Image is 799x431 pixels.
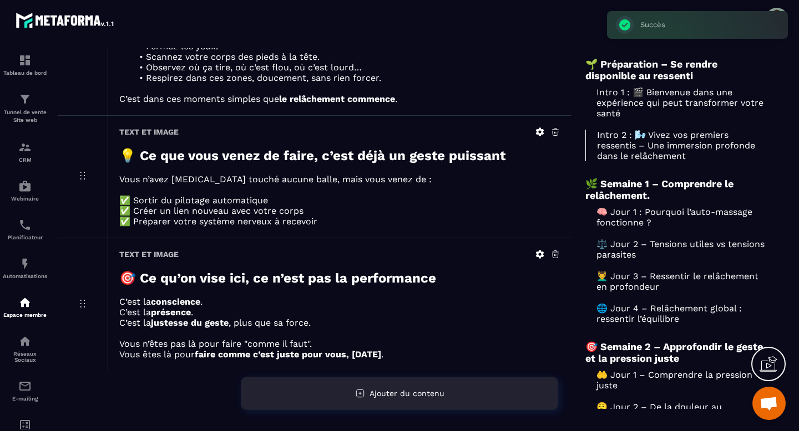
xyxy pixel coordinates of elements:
strong: présence [151,307,191,317]
h6: Text et image [119,127,179,136]
a: emailemailE-mailing [3,371,47,410]
p: Webinaire [3,196,47,202]
p: Réseaux Sociaux [3,351,47,363]
a: automationsautomationsAutomatisations [3,249,47,288]
p: C’est dans ces moments simples que . [119,94,560,104]
strong: justesse du geste [151,317,229,328]
a: schedulerschedulerPlanificateur [3,210,47,249]
img: automations [18,296,32,309]
p: Vous êtes là pour . [119,349,560,360]
a: social-networksocial-networkRéseaux Sociaux [3,326,47,371]
h6: Text et image [119,250,179,259]
a: automationsautomationsWebinaire [3,171,47,210]
img: automations [18,257,32,270]
p: Automatisations [3,273,47,279]
strong: faire comme c’est juste pour vous, [DATE] [195,349,381,360]
div: Ouvrir le chat [752,387,786,420]
p: Tableau de bord [3,70,47,76]
strong: 🎯 Ce qu’on vise ici, ce n’est pas la performance [119,270,436,286]
img: logo [16,10,115,30]
p: C’est la , plus que sa force. [119,317,560,328]
p: C’est la . [119,296,560,307]
img: social-network [18,335,32,348]
a: 🤲 Jour 1 – Comprendre la pression juste [585,370,768,391]
p: ✅ Sortir du pilotage automatique [119,195,560,206]
img: formation [18,141,32,154]
strong: 💡 Ce que vous venez de faire, c’est déjà un geste puissant [119,148,505,163]
a: formationformationTableau de bord [3,45,47,84]
a: 💆‍♂️ Jour 3 – Ressentir le relâchement en profondeur [585,271,768,292]
a: Intro 1 : 🎬 Bienvenue dans une expérience qui peut transformer votre santé [585,87,768,119]
a: ⚖️ Jour 2 – Tensions utiles vs tensions parasites [585,239,768,260]
p: Planificateur [3,234,47,240]
p: Tunnel de vente Site web [3,109,47,124]
a: formationformationCRM [3,132,47,171]
a: Intro 2 : 🌬️ Vivez vos premiers ressentis – Une immersion profonde dans le relâchement [585,130,768,161]
p: E-mailing [3,396,47,402]
a: 😮‍💨 Jour 2 – De la douleur au relâchement [585,402,768,423]
img: automations [18,179,32,193]
strong: le relâchement commence [279,94,395,104]
a: formationformationTunnel de vente Site web [3,84,47,132]
img: formation [18,93,32,106]
a: 🌐 Jour 4 – Relâchement global : ressentir l’équilibre [585,303,768,324]
h6: 🌱 Préparation – Se rendre disponible au ressenti [585,58,768,81]
h6: 🌿 Semaine 1 – Comprendre le relâchement. [585,178,768,201]
h6: 🎯 Semaine 2 – Approfondir le geste et la pression juste [585,341,768,364]
p: Vous n’avez [MEDICAL_DATA] touché aucune balle, mais vous venez de : [119,174,560,184]
p: ✅ Créer un lien nouveau avec votre corps [119,206,560,216]
strong: conscience [151,296,200,307]
span: Ajouter du contenu [370,389,444,398]
img: formation [18,54,32,67]
a: 🧠 Jour 1 : Pourquoi l’auto-massage fonctionne ? [585,207,768,228]
li: Scannez votre corps des pieds à la tête. [133,52,560,62]
img: scheduler [18,218,32,232]
p: ✅ Préparer votre système nerveux à recevoir [119,216,560,227]
li: Respirez dans ces zones, doucement, sans rien forcer. [133,73,560,83]
p: Espace membre [3,312,47,318]
p: CRM [3,157,47,163]
li: Observez où ça tire, où c’est flou, où c’est lourd… [133,62,560,73]
p: C’est la . [119,307,560,317]
img: email [18,379,32,393]
p: Vous n’êtes pas là pour faire "comme il faut". [119,338,560,349]
a: automationsautomationsEspace membre [3,288,47,326]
